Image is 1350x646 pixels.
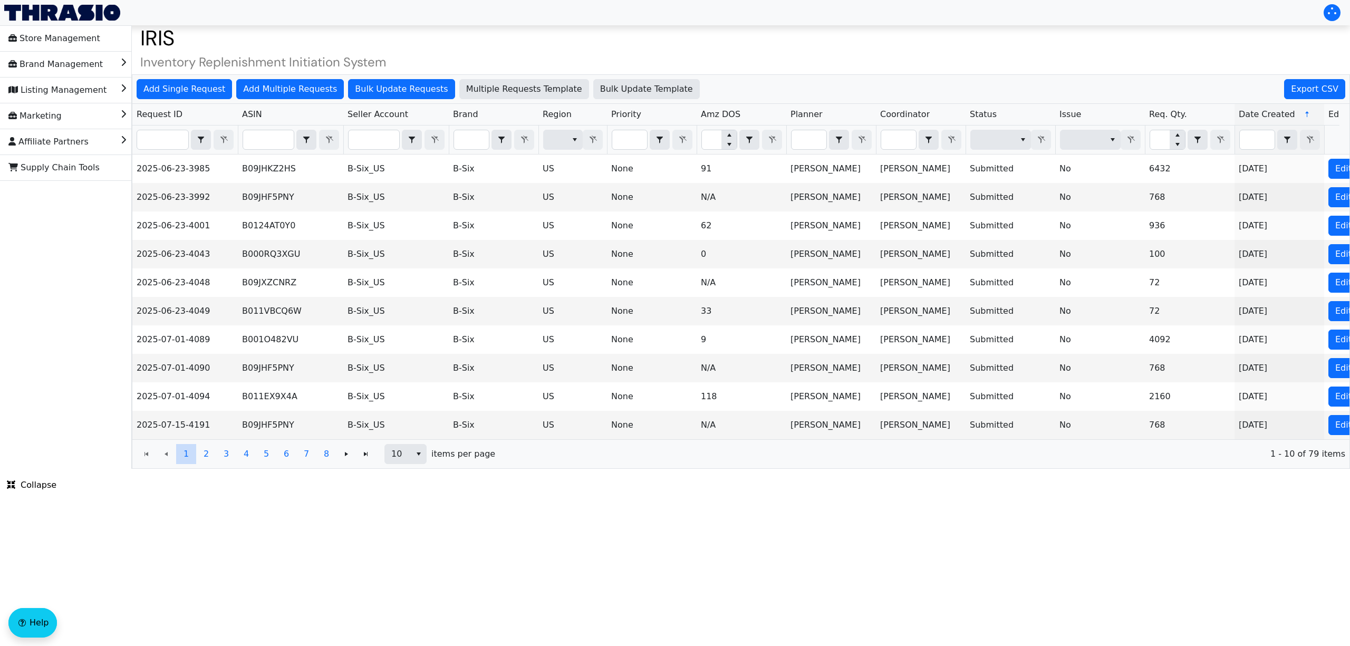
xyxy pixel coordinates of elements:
span: Region [543,108,572,121]
span: ASIN [242,108,262,121]
button: select [919,130,938,149]
span: Amz DOS [701,108,740,121]
td: B-Six [449,411,538,439]
td: Submitted [966,211,1055,240]
td: [PERSON_NAME] [786,268,876,297]
td: US [538,211,607,240]
span: Brand [453,108,478,121]
td: Submitted [966,354,1055,382]
th: Filter [786,126,876,155]
input: Filter [349,130,399,149]
td: No [1055,354,1145,382]
td: [PERSON_NAME] [786,240,876,268]
td: 91 [697,155,786,183]
td: N/A [697,411,786,439]
td: B-Six_US [343,183,449,211]
button: Multiple Requests Template [459,79,589,99]
td: 768 [1145,411,1235,439]
button: Add Single Request [137,79,232,99]
th: Filter [238,126,343,155]
td: [PERSON_NAME] [786,183,876,211]
span: 1 - 10 of 79 items [504,448,1345,460]
td: US [538,325,607,354]
button: Page 6 [276,444,296,464]
td: B-Six [449,297,538,325]
span: Req. Qty. [1149,108,1187,121]
th: Filter [1055,126,1145,155]
td: 2025-06-23-4001 [132,211,238,240]
td: B-Six [449,183,538,211]
span: Help [30,616,49,629]
td: 2025-07-01-4090 [132,354,238,382]
span: Filter [1060,130,1121,150]
span: items per page [431,448,495,460]
span: Export CSV [1291,83,1338,95]
td: US [538,297,607,325]
span: 2 [204,448,209,460]
td: [PERSON_NAME] [876,183,966,211]
button: Add Multiple Requests [236,79,344,99]
button: Page 2 [196,444,216,464]
td: [PERSON_NAME] [786,325,876,354]
td: None [607,382,697,411]
span: Seller Account [348,108,408,121]
span: Add Single Request [143,83,225,95]
button: select [1188,130,1207,149]
button: select [830,130,848,149]
td: US [538,155,607,183]
td: Submitted [966,411,1055,439]
span: Choose Operator [829,130,849,150]
td: [PERSON_NAME] [876,354,966,382]
div: Export CSV [1284,79,1345,99]
span: Affiliate Partners [8,133,89,150]
td: No [1055,211,1145,240]
span: 10 [391,448,404,460]
span: Request ID [137,108,182,121]
td: [PERSON_NAME] [876,411,966,439]
td: B-Six_US [343,382,449,411]
td: Submitted [966,268,1055,297]
td: [DATE] [1235,155,1324,183]
td: 2025-06-23-3992 [132,183,238,211]
td: 2025-06-23-4049 [132,297,238,325]
th: Filter [607,126,697,155]
td: 72 [1145,297,1235,325]
th: Filter [132,126,238,155]
td: 62 [697,211,786,240]
input: Filter [137,130,188,149]
button: select [740,130,759,149]
td: 9 [697,325,786,354]
td: No [1055,325,1145,354]
td: [PERSON_NAME] [786,297,876,325]
button: Help floatingactionbutton [8,608,57,638]
input: Filter [702,130,721,149]
button: select [402,130,421,149]
td: B-Six_US [343,297,449,325]
td: None [607,411,697,439]
td: [PERSON_NAME] [876,325,966,354]
td: B09JHKZ2HS [238,155,343,183]
td: [DATE] [1235,354,1324,382]
td: None [607,268,697,297]
button: select [650,130,669,149]
td: US [538,354,607,382]
td: B-Six_US [343,240,449,268]
button: Decrease value [1170,140,1185,149]
input: Filter [881,130,916,149]
td: 2025-06-23-3985 [132,155,238,183]
td: N/A [697,354,786,382]
button: select [1105,130,1120,149]
img: Thrasio Logo [4,5,120,21]
td: Submitted [966,325,1055,354]
h1: IRIS [132,25,1350,51]
td: [DATE] [1235,211,1324,240]
span: Status [970,108,997,121]
span: Filter [543,130,583,150]
td: B-Six_US [343,411,449,439]
td: No [1055,240,1145,268]
td: B0124AT0Y0 [238,211,343,240]
td: B09JXZCNRZ [238,268,343,297]
td: 0 [697,240,786,268]
td: No [1055,297,1145,325]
